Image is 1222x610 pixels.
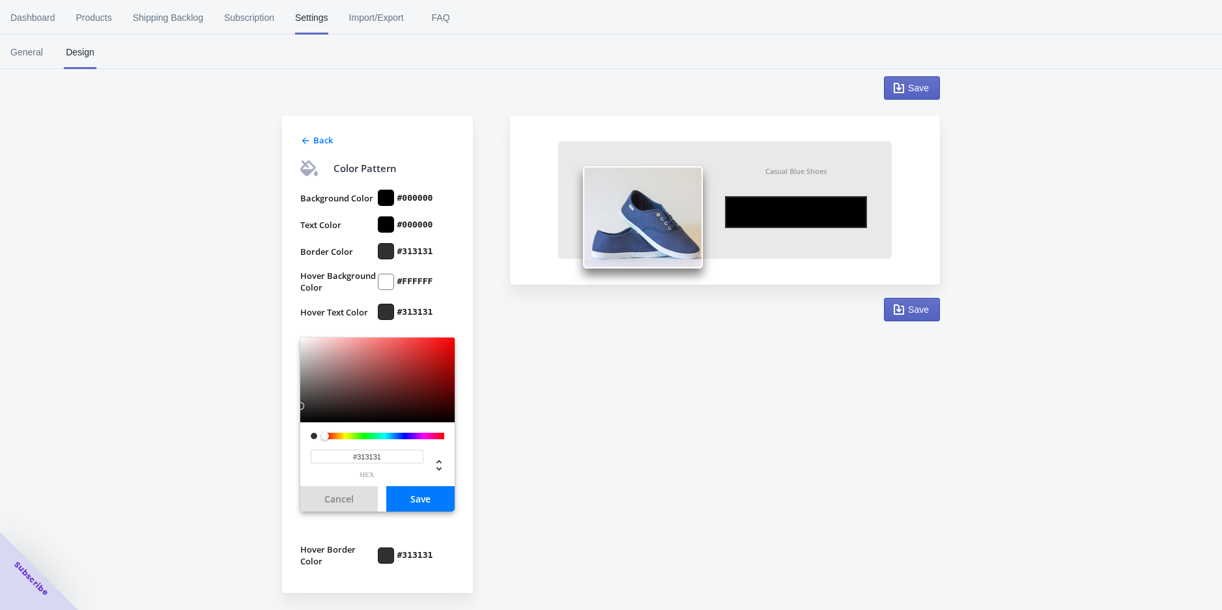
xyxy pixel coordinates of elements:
[300,216,378,233] label: Text Color
[311,471,423,478] span: hex
[884,298,940,321] button: Save
[300,304,378,320] label: Hover Text Color
[765,166,827,176] div: Casual Blue Shoes
[313,134,333,146] span: Back
[884,76,940,100] button: Save
[300,486,378,512] button: Cancel
[300,190,378,206] label: Background Color
[397,192,433,204] label: #000000
[10,1,55,35] span: Dashboard
[725,196,867,228] button: PRE-ORDER
[349,1,404,35] span: Import/Export
[64,35,96,69] span: Design
[12,559,51,598] span: Subscribe
[908,83,929,93] span: Save
[908,304,929,315] span: Save
[386,486,455,512] button: Save
[133,1,203,35] span: Shipping Backlog
[295,1,328,35] span: Settings
[397,306,433,318] label: #313131
[76,1,112,35] span: Products
[397,219,433,231] label: #000000
[300,270,378,293] label: Hover Background Color
[397,246,433,257] label: #313131
[397,549,433,561] label: #313131
[10,35,43,69] span: General
[583,166,703,269] img: shoes.png
[425,1,457,35] span: FAQ
[334,160,397,176] div: Color Pattern
[397,276,433,287] label: #FFFFFF
[300,243,378,259] label: Border Color
[224,1,274,35] span: Subscription
[300,544,378,567] label: Hover Border Color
